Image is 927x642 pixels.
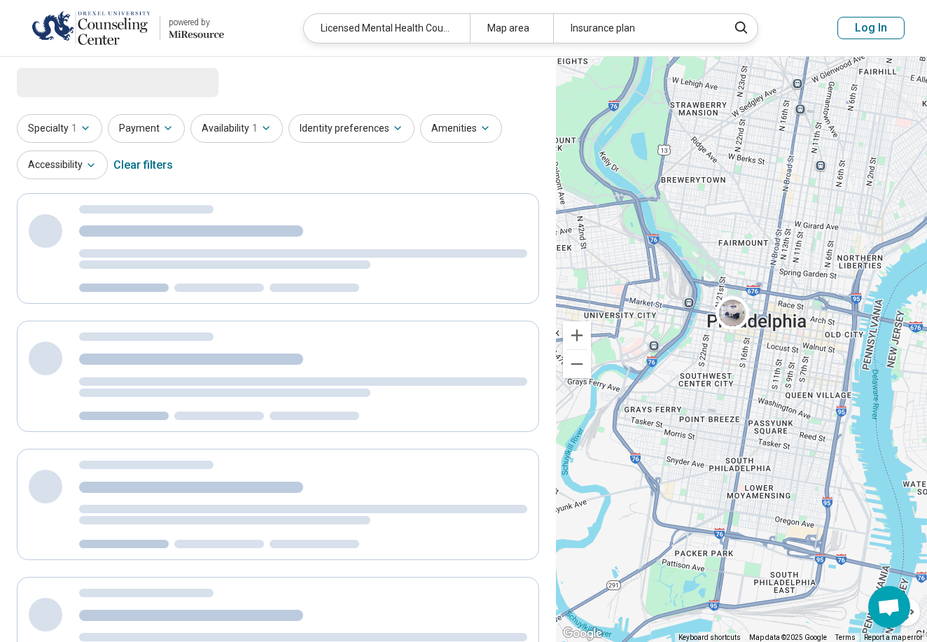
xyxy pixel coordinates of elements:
div: Clear filters [113,148,173,182]
img: Drexel University [32,11,151,45]
a: Drexel Universitypowered by [22,11,224,45]
div: Insurance plan [553,14,719,43]
button: Specialty1 [17,114,102,143]
div: Licensed Mental Health Counselor (LMHC) [304,14,470,43]
span: 1 [252,121,258,136]
button: Amenities [420,114,502,143]
button: Log In [837,17,905,39]
button: Accessibility [17,151,108,179]
div: Map area [470,14,553,43]
span: 1 [71,121,77,136]
span: Map data ©2025 Google [749,634,827,641]
button: Zoom in [563,321,591,349]
div: powered by [169,16,224,29]
button: Payment [108,114,185,143]
span: Loading... [17,68,134,96]
a: Report a map error [864,634,923,641]
button: Availability1 [190,114,283,143]
button: Zoom out [563,350,591,378]
a: Open chat [868,586,910,628]
button: Identity preferences [288,114,414,143]
a: Terms (opens in new tab) [835,634,856,641]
